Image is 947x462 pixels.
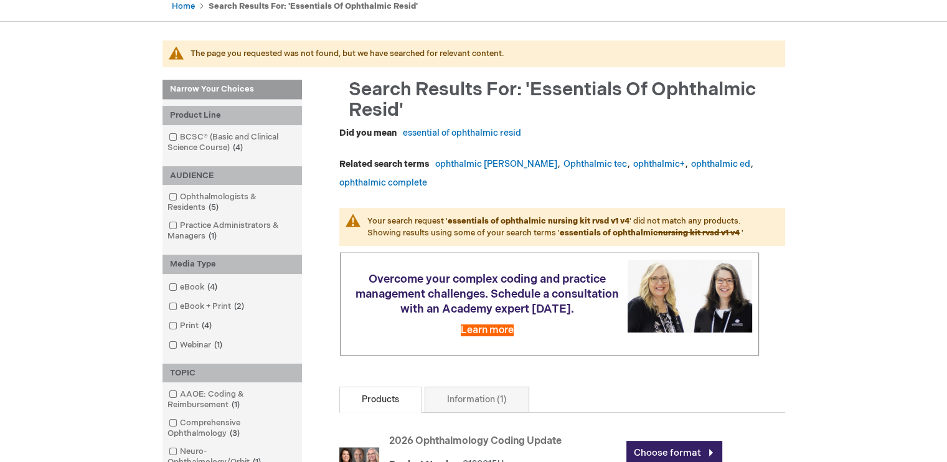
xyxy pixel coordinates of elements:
[403,128,521,138] a: essential of ophthalmic resid
[163,80,302,100] strong: Narrow Your Choices
[435,159,557,169] a: ophthalmic [PERSON_NAME]
[227,428,243,438] span: 3
[230,143,246,153] span: 4
[339,177,427,188] a: ophthalmic complete
[356,273,619,316] span: Overcome your complex coding and practice management challenges. Schedule a consultation with an ...
[205,202,222,212] span: 5
[199,321,215,331] span: 4
[166,281,222,293] a: eBook4
[163,106,302,125] div: Product Line
[166,131,299,154] a: BCSC® (Basic and Clinical Science Course)4
[633,159,685,169] a: ophthalmic+
[448,216,629,226] strong: essentials of ophthalmic nursing kit rvsd v1 v4
[349,78,756,121] span: Search results for: 'essentials of ophthalmic resid'
[231,301,247,311] span: 2
[339,127,397,139] dt: Did you mean
[163,166,302,186] div: AUDIENCE
[389,435,562,447] a: 2026 Ophthalmology Coding Update
[166,220,299,242] a: Practice Administrators & Managers1
[166,417,299,440] a: Comprehensive Ophthalmology3
[560,228,742,238] strong: essentials of ophthalmic
[628,260,752,332] img: Schedule a consultation with an Academy expert today
[691,159,750,169] a: ophthalmic ed
[461,324,514,336] a: Learn more
[339,208,785,246] p: Your search request ' ' did not match any products. Showing results using some of your search ter...
[425,387,529,413] a: Information (1)
[204,282,220,292] span: 4
[339,158,429,171] dt: Related search terms
[163,364,302,383] div: TOPIC
[191,48,773,60] div: The page you requested was not found, but we have searched for relevant content.
[166,301,249,313] a: eBook + Print2
[209,1,418,11] strong: Search results for: 'essentials of ophthalmic resid'
[658,228,740,238] strike: nursing kit rvsd v1 v4
[229,400,243,410] span: 1
[563,159,627,169] a: Ophthalmic tec
[211,340,225,350] span: 1
[163,255,302,274] div: Media Type
[339,387,422,413] a: Products
[172,1,195,11] a: Home
[166,191,299,214] a: Ophthalmologists & Residents5
[205,231,220,241] span: 1
[166,389,299,411] a: AAOE: Coding & Reimbursement1
[166,339,227,351] a: Webinar1
[166,320,217,332] a: Print4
